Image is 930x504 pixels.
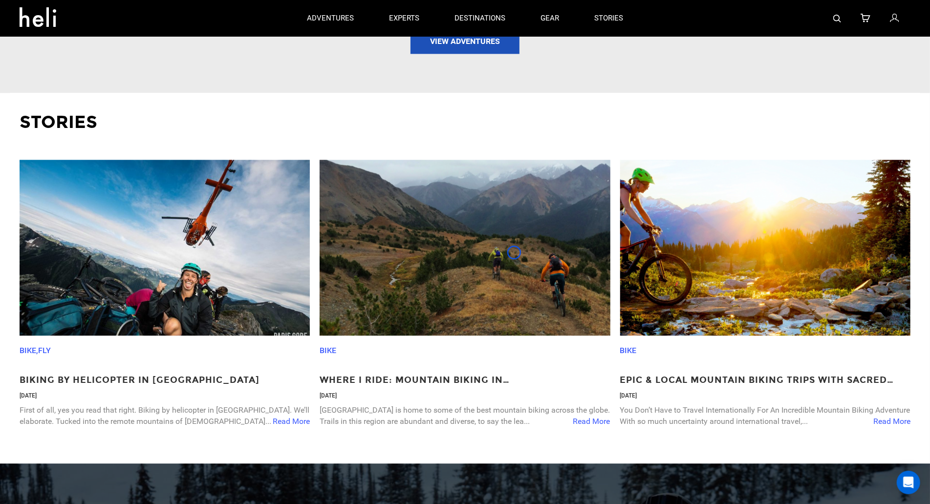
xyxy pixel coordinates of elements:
[36,346,38,355] span: ,
[20,374,310,387] a: Biking by Helicopter in [GEOGRAPHIC_DATA]
[320,374,610,387] a: Where I Ride: Mountain Biking in [GEOGRAPHIC_DATA], [GEOGRAPHIC_DATA], [GEOGRAPHIC_DATA]
[20,110,910,135] p: Stories
[620,392,910,400] p: [DATE]
[833,15,841,22] img: search-bar-icon.svg
[20,405,310,427] p: First of all, yes you read that right. Biking by helicopter in [GEOGRAPHIC_DATA]. We’ll elaborate...
[38,346,51,355] a: Fly
[273,416,310,427] span: Read More
[320,405,610,427] p: [GEOGRAPHIC_DATA] is home to some of the best mountain biking across the globe. Trails in this re...
[620,346,637,355] a: Bike
[573,416,610,427] span: Read More
[454,13,505,23] p: destinations
[320,160,610,336] img: Screen-Shot-2020-07-13-at-13.09.57-1-800x500.png
[320,392,610,400] p: [DATE]
[620,405,910,427] p: You Don’t Have to Travel Internationally For An Incredible Mountain Biking Adventure With so much...
[897,471,920,494] div: Open Intercom Messenger
[873,416,910,427] span: Read More
[20,346,36,355] a: Bike
[307,13,354,23] p: adventures
[20,392,310,400] p: [DATE]
[20,160,310,336] img: d10fd25b-875d-4168-a2eb-2fd990656700_2940_2bf36b2a342f65fb5335a58cde9075c1_pkg_cgl-800x500.jpeg
[411,29,519,54] a: View Adventures
[620,374,910,387] a: Epic & Local Mountain Biking Trips With Sacred Rides
[389,13,419,23] p: experts
[620,160,910,336] img: sacred-rides-1-800x500.png
[320,346,336,355] a: Bike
